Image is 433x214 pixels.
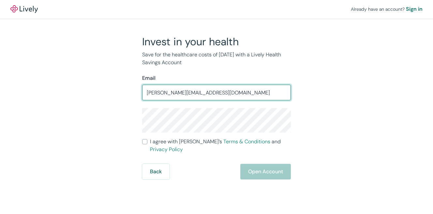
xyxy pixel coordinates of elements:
a: Privacy Policy [150,146,183,153]
a: LivelyLively [10,5,38,13]
span: I agree with [PERSON_NAME]’s and [150,138,291,153]
a: Sign in [406,5,423,13]
label: Email [142,74,156,82]
div: Already have an account? [351,5,423,13]
h2: Invest in your health [142,35,291,48]
p: Save for the healthcare costs of [DATE] with a Lively Health Savings Account [142,51,291,66]
button: Back [142,164,170,179]
img: Lively [10,5,38,13]
a: Terms & Conditions [223,138,270,145]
